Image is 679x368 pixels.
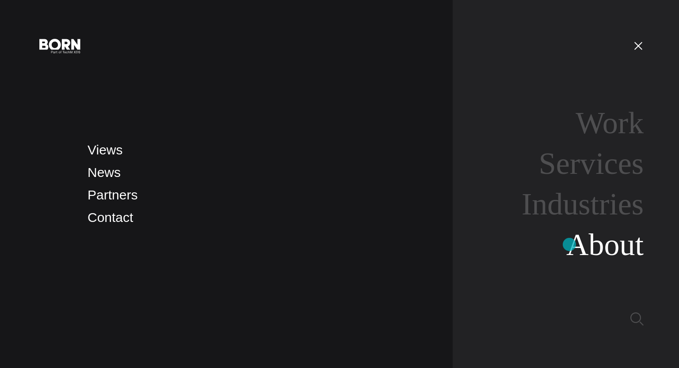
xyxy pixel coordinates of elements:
button: Open [628,36,649,55]
a: News [88,165,121,180]
img: Search [630,312,644,326]
a: About [566,228,644,262]
a: Industries [522,187,644,221]
a: Work [576,106,644,140]
a: Views [88,143,122,157]
a: Services [539,146,644,180]
a: Partners [88,188,137,202]
a: Contact [88,210,133,225]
